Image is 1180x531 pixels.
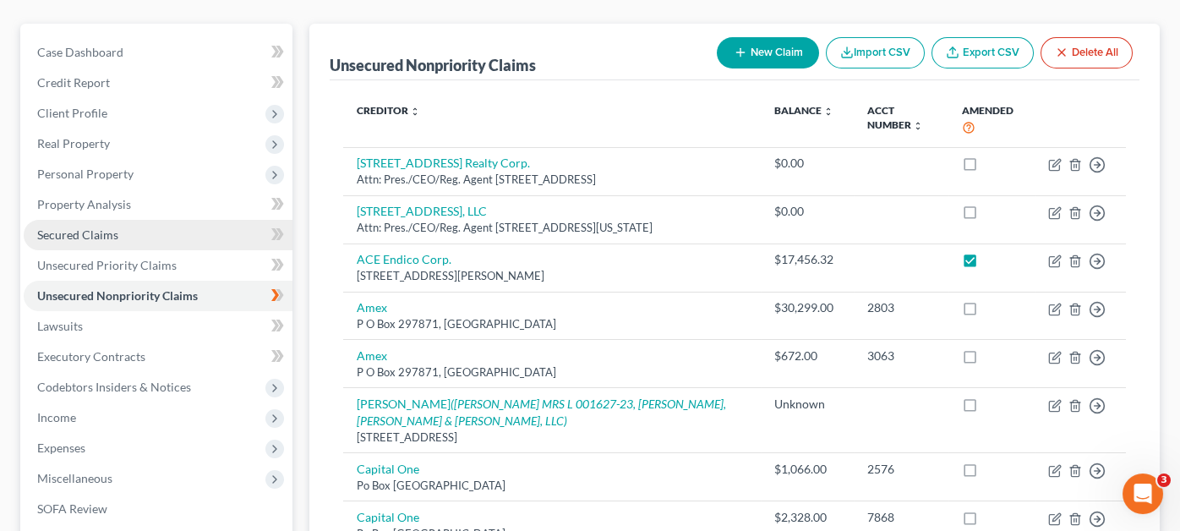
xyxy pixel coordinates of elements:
[774,251,840,268] div: $17,456.32
[24,342,292,372] a: Executory Contracts
[37,501,107,516] span: SOFA Review
[24,250,292,281] a: Unsecured Priority Claims
[24,281,292,311] a: Unsecured Nonpriority Claims
[37,75,110,90] span: Credit Report
[357,462,419,476] a: Capital One
[357,104,420,117] a: Creditor unfold_more
[774,509,840,526] div: $2,328.00
[24,37,292,68] a: Case Dashboard
[774,396,840,413] div: Unknown
[948,94,1035,147] th: Amended
[774,104,833,117] a: Balance unfold_more
[24,220,292,250] a: Secured Claims
[357,397,726,428] i: ([PERSON_NAME] MRS L 001627-23, [PERSON_NAME], [PERSON_NAME] & [PERSON_NAME], LLC)
[24,311,292,342] a: Lawsuits
[774,348,840,364] div: $672.00
[357,252,451,266] a: ACE Endico Corp.
[774,461,840,478] div: $1,066.00
[330,55,536,75] div: Unsecured Nonpriority Claims
[37,349,145,364] span: Executory Contracts
[24,494,292,524] a: SOFA Review
[867,509,935,526] div: 7868
[357,316,747,332] div: P O Box 297871, [GEOGRAPHIC_DATA]
[774,155,840,172] div: $0.00
[1157,474,1171,487] span: 3
[357,397,726,428] a: [PERSON_NAME]([PERSON_NAME] MRS L 001627-23, [PERSON_NAME], [PERSON_NAME] & [PERSON_NAME], LLC)
[717,37,819,68] button: New Claim
[867,104,923,131] a: Acct Number unfold_more
[357,156,530,170] a: [STREET_ADDRESS] Realty Corp.
[37,227,118,242] span: Secured Claims
[24,68,292,98] a: Credit Report
[1041,37,1133,68] button: Delete All
[37,471,112,485] span: Miscellaneous
[867,461,935,478] div: 2576
[357,172,747,188] div: Attn: Pres./CEO/Reg. Agent [STREET_ADDRESS]
[826,37,925,68] button: Import CSV
[37,45,123,59] span: Case Dashboard
[37,106,107,120] span: Client Profile
[37,258,177,272] span: Unsecured Priority Claims
[37,136,110,151] span: Real Property
[357,220,747,236] div: Attn: Pres./CEO/Reg. Agent [STREET_ADDRESS][US_STATE]
[357,364,747,380] div: P O Box 297871, [GEOGRAPHIC_DATA]
[357,268,747,284] div: [STREET_ADDRESS][PERSON_NAME]
[37,288,198,303] span: Unsecured Nonpriority Claims
[357,204,487,218] a: [STREET_ADDRESS], LLC
[37,167,134,181] span: Personal Property
[37,380,191,394] span: Codebtors Insiders & Notices
[37,319,83,333] span: Lawsuits
[37,441,85,455] span: Expenses
[867,299,935,316] div: 2803
[823,107,833,117] i: unfold_more
[357,478,747,494] div: Po Box [GEOGRAPHIC_DATA]
[357,510,419,524] a: Capital One
[357,348,387,363] a: Amex
[357,300,387,315] a: Amex
[774,299,840,316] div: $30,299.00
[24,189,292,220] a: Property Analysis
[37,197,131,211] span: Property Analysis
[37,410,76,424] span: Income
[410,107,420,117] i: unfold_more
[774,203,840,220] div: $0.00
[931,37,1034,68] a: Export CSV
[357,430,747,446] div: [STREET_ADDRESS]
[1123,474,1163,514] iframe: Intercom live chat
[913,121,923,131] i: unfold_more
[867,348,935,364] div: 3063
